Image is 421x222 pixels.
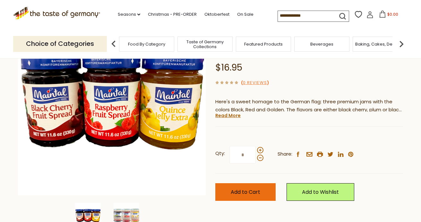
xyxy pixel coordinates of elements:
a: Food By Category [128,42,165,47]
button: Add to Cart [215,183,276,201]
strong: Qty: [215,149,225,158]
a: Read More [215,112,241,119]
a: Add to Wishlist [287,183,354,201]
span: Share: [278,150,292,158]
span: $0.00 [387,12,398,17]
span: Add to Cart [231,188,260,196]
a: Featured Products [244,42,283,47]
img: next arrow [395,38,408,50]
a: Baking, Cakes, Desserts [355,42,405,47]
input: Qty: [229,146,256,164]
a: On Sale [237,11,253,18]
p: Choice of Categories [13,36,107,52]
img: previous arrow [107,38,120,50]
img: Maintal "Black-Red-Golden" Premium Fruit Preserves, 3 pack - SPECIAL PRICE [18,8,206,195]
p: Here's a sweet homage to the German flag: three premium jams with the colors Black, Red and Golde... [215,98,403,114]
a: Oktoberfest [204,11,229,18]
a: Christmas - PRE-ORDER [148,11,197,18]
a: 0 Reviews [243,80,267,86]
button: $0.00 [375,11,402,20]
a: Seasons [118,11,140,18]
span: ( ) [241,80,269,86]
a: Beverages [310,42,333,47]
span: $16.95 [215,61,242,74]
a: Taste of Germany Collections [179,39,231,49]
